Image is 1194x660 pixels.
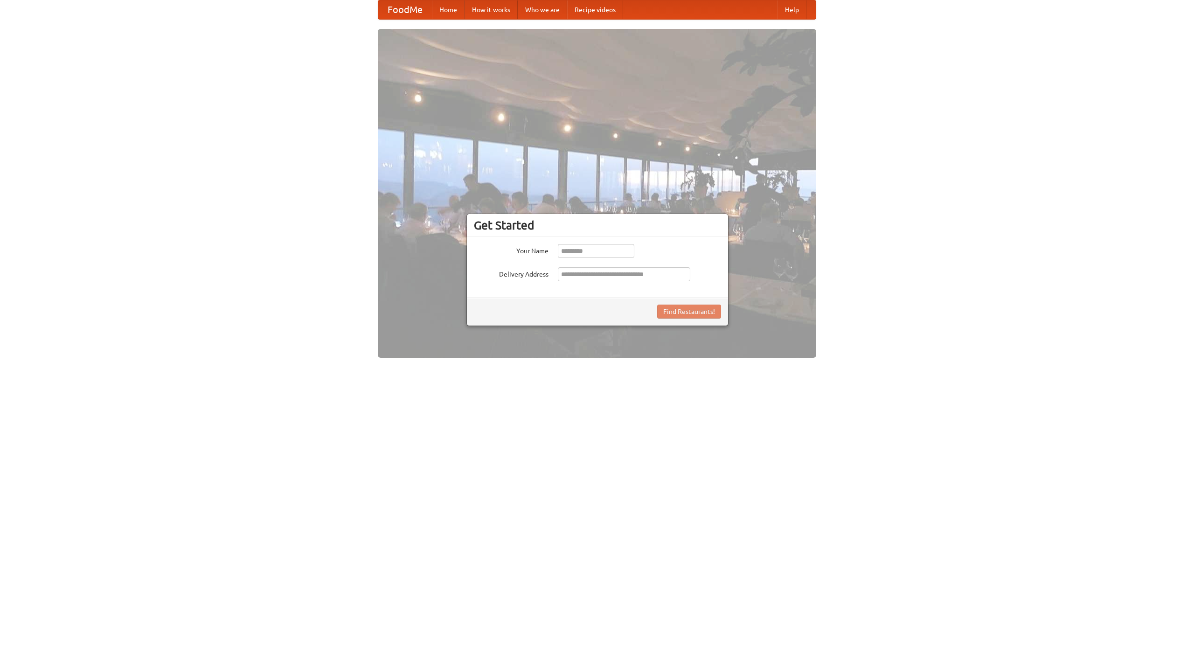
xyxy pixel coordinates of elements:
h3: Get Started [474,218,721,232]
a: Who we are [518,0,567,19]
a: Recipe videos [567,0,623,19]
a: How it works [465,0,518,19]
label: Delivery Address [474,267,548,279]
a: FoodMe [378,0,432,19]
button: Find Restaurants! [657,305,721,319]
a: Help [777,0,806,19]
label: Your Name [474,244,548,256]
a: Home [432,0,465,19]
